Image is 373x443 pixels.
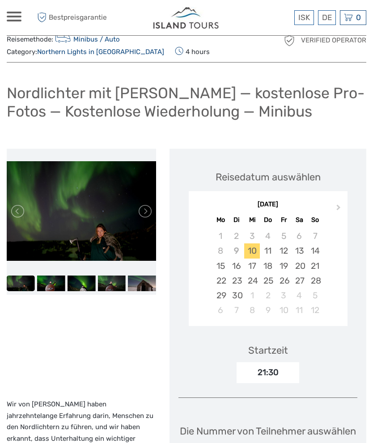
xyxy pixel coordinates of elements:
div: Not available Sonntag, 7. September 2025 [307,229,323,243]
img: f15b170ff1c342e1924ed0d6ea4e2bc4_main_slider.jpeg [7,161,156,261]
div: Choose Mittwoch, 1. Oktober 2025 [244,288,260,303]
span: Reisemethode: [7,33,120,45]
div: Choose Dienstag, 30. September 2025 [229,288,244,303]
div: Choose Freitag, 19. September 2025 [276,259,292,273]
div: Choose Sonntag, 12. Oktober 2025 [307,303,323,318]
div: So [307,214,323,226]
div: Choose Dienstag, 7. Oktober 2025 [229,303,244,318]
img: 4c2a12dd10514290a472e3115f186638_slider_thumbnail.jpeg [68,276,96,291]
div: Not available Freitag, 5. September 2025 [276,229,292,243]
div: Not available Dienstag, 2. September 2025 [229,229,244,243]
div: Not available Mittwoch, 3. September 2025 [244,229,260,243]
button: Open LiveChat chat widget [7,4,34,30]
div: [DATE] [189,200,348,209]
div: Choose Sonntag, 5. Oktober 2025 [307,288,323,303]
div: DE [318,10,336,25]
img: 2076f57abfe74ca897bdf9d9bc6593db_slider_thumbnail.jpeg [128,276,156,291]
img: a4d0066975dd4045a255fbcefd3c1fde_slider_thumbnail.jpeg [37,276,65,291]
div: Choose Donnerstag, 25. September 2025 [260,273,276,288]
div: Reisedatum auswählen [216,170,321,184]
span: ISK [298,13,310,22]
div: Choose Donnerstag, 9. Oktober 2025 [260,303,276,318]
div: Choose Dienstag, 16. September 2025 [229,259,244,273]
div: Choose Donnerstag, 2. Oktober 2025 [260,288,276,303]
div: Mi [244,214,260,226]
img: fa206ad70a5347a0922479b21c050dfc_slider_thumbnail.jpeg [97,276,126,291]
a: Northern Lights in [GEOGRAPHIC_DATA] [37,48,164,56]
div: Choose Freitag, 10. Oktober 2025 [276,303,292,318]
div: Not available Donnerstag, 4. September 2025 [260,229,276,243]
div: Choose Samstag, 27. September 2025 [292,273,307,288]
h1: Nordlichter mit [PERSON_NAME] — kostenlose Pro-Fotos — Kostenlose Wiederholung — Minibus [7,84,366,120]
div: Choose Samstag, 13. September 2025 [292,243,307,258]
div: Choose Sonntag, 28. September 2025 [307,273,323,288]
img: f15b170ff1c342e1924ed0d6ea4e2bc4_slider_thumbnail.jpeg [7,276,35,291]
span: 4 hours [175,45,210,58]
div: 21:30 [237,362,299,383]
div: Not available Montag, 1. September 2025 [213,229,229,243]
div: Not available Montag, 8. September 2025 [213,243,229,258]
div: Choose Samstag, 4. Oktober 2025 [292,288,307,303]
div: Startzeit [248,343,288,357]
img: Iceland ProTravel [153,7,220,29]
div: Choose Mittwoch, 10. September 2025 [244,243,260,258]
button: Next Month [332,202,347,217]
div: Choose Samstag, 11. Oktober 2025 [292,303,307,318]
div: Choose Montag, 6. Oktober 2025 [213,303,229,318]
div: Choose Mittwoch, 17. September 2025 [244,259,260,273]
div: Choose Dienstag, 23. September 2025 [229,273,244,288]
a: Minibus / Auto [53,35,120,43]
div: Choose Donnerstag, 11. September 2025 [260,243,276,258]
span: Verified Operator [301,36,366,45]
div: Sa [292,214,307,226]
div: Not available Dienstag, 9. September 2025 [229,243,244,258]
div: Choose Montag, 22. September 2025 [213,273,229,288]
span: 0 [355,13,362,22]
div: month 2025-09 [191,229,344,318]
div: Mo [213,214,229,226]
div: Choose Sonntag, 21. September 2025 [307,259,323,273]
div: Fr [276,214,292,226]
div: Di [229,214,244,226]
div: Choose Mittwoch, 8. Oktober 2025 [244,303,260,318]
div: Choose Sonntag, 14. September 2025 [307,243,323,258]
div: Choose Samstag, 20. September 2025 [292,259,307,273]
span: Bestpreisgarantie [35,10,107,25]
div: Not available Samstag, 6. September 2025 [292,229,307,243]
div: Choose Mittwoch, 24. September 2025 [244,273,260,288]
div: Do [260,214,276,226]
div: Choose Freitag, 26. September 2025 [276,273,292,288]
span: Category: [7,47,164,57]
div: Choose Freitag, 12. September 2025 [276,243,292,258]
div: Choose Donnerstag, 18. September 2025 [260,259,276,273]
div: Choose Montag, 29. September 2025 [213,288,229,303]
img: verified_operator_grey_128.png [282,33,297,48]
div: Choose Freitag, 3. Oktober 2025 [276,288,292,303]
div: Choose Montag, 15. September 2025 [213,259,229,273]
